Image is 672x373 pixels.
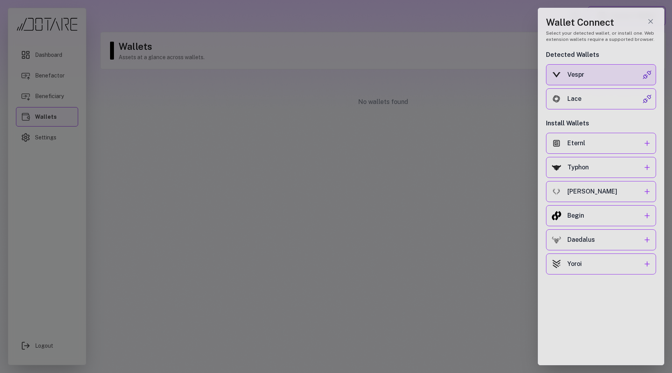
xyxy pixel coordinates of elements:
div: Begin [567,211,642,220]
img: Yoroi [552,259,561,269]
a: YoroiYoroi [546,253,656,274]
h3: Detected Wallets [546,50,656,60]
div: [PERSON_NAME] [567,187,642,196]
img: Begin [552,211,561,220]
a: EternlEternl [546,133,656,154]
button: VesprVespr [546,64,656,85]
button: LaceLace [546,88,656,109]
img: Typhon [552,164,561,171]
img: Lace [552,94,561,104]
p: Select your detected wallet, or install one. Web extension wallets require a supported browser. [546,30,656,42]
a: DaedalusDaedalus [546,229,656,250]
div: Typhon [567,163,642,172]
img: Daedalus [552,236,561,244]
a: BeginBegin [546,205,656,226]
a: TyphonTyphon [546,157,656,178]
img: Eternl [552,139,561,148]
img: Gero [552,187,561,196]
h3: Install Wallets [546,119,656,128]
div: Yoroi [567,259,642,269]
img: Vespr [552,72,561,77]
button: Close wallet drawer [645,16,656,27]
div: Vespr [567,70,642,79]
h1: Wallet Connect [546,16,656,28]
div: Lace [567,94,642,104]
img: Connect [642,94,652,104]
div: Eternl [567,139,642,148]
div: Daedalus [567,235,642,245]
a: Gero[PERSON_NAME] [546,181,656,202]
img: Connect [642,70,652,79]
